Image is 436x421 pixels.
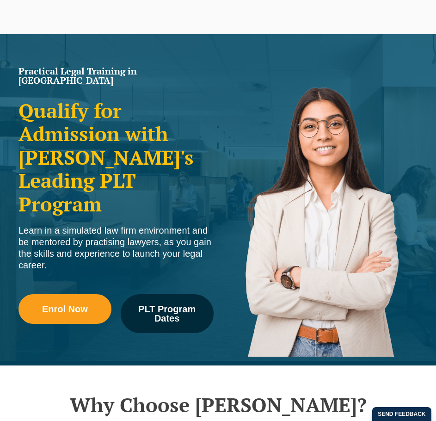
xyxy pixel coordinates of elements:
[42,304,88,314] span: Enrol Now
[127,304,207,323] span: PLT Program Dates
[18,99,214,216] h2: Qualify for Admission with [PERSON_NAME]'s Leading PLT Program
[14,393,422,416] h2: Why Choose [PERSON_NAME]?
[121,294,214,333] a: PLT Program Dates
[18,225,214,271] div: Learn in a simulated law firm environment and be mentored by practising lawyers, as you gain the ...
[18,294,111,324] a: Enrol Now
[18,67,214,85] h1: Practical Legal Training in [GEOGRAPHIC_DATA]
